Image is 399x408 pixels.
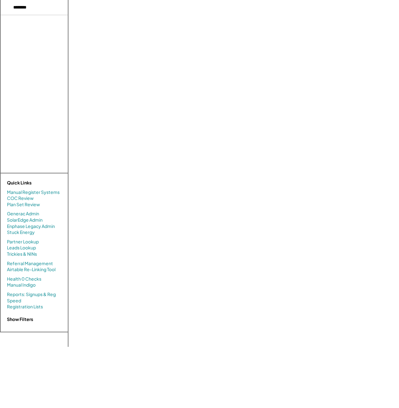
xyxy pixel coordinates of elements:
[7,251,37,257] a: Trickies & NINs
[7,217,43,223] a: SolarEdge Admin
[7,239,39,245] a: Partner Lookup
[7,189,60,195] a: Manual Register Systems
[7,211,39,217] a: Generac Admin
[7,266,56,273] a: Airtable Re-Linking Tool
[7,195,34,201] a: COC Review
[7,260,53,267] a: Referral Management
[7,276,41,282] a: Health 0 Checks
[7,180,70,186] div: Quick Links
[7,201,40,208] a: Plan Set Review
[7,229,35,236] a: Stuck Energy
[7,316,33,322] strong: Show Filters
[7,245,36,251] a: Leads Lookup
[7,223,55,230] a: Enphase Legacy Admin
[7,291,62,304] a: Reports: Signups & Reg Speed
[7,282,36,288] a: Manual Indigo
[7,304,43,310] a: Registration Lists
